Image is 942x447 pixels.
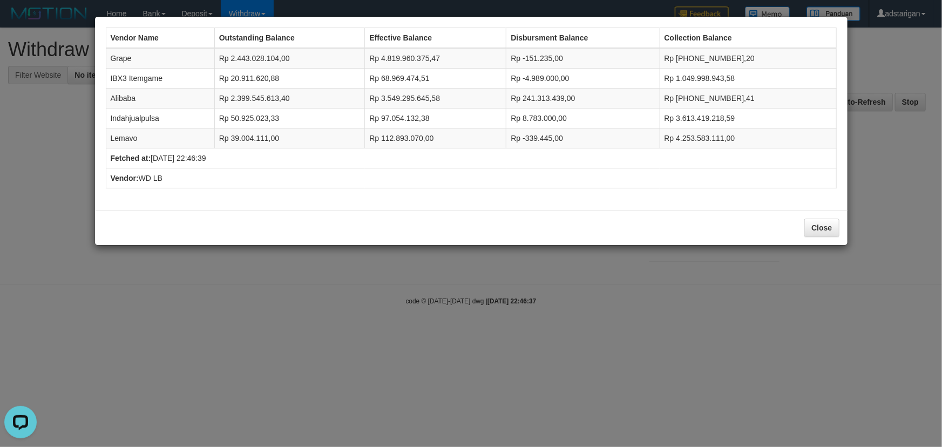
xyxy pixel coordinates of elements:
[660,109,836,128] td: Rp 3.613.419.218,59
[214,28,365,49] th: Outstanding Balance
[660,69,836,89] td: Rp 1.049.998.943,58
[106,69,214,89] td: IBX3 Itemgame
[106,109,214,128] td: Indahjualpulsa
[506,48,660,69] td: Rp -151.235,00
[106,128,214,148] td: Lemavo
[660,48,836,69] td: Rp [PHONE_NUMBER],20
[111,154,151,162] b: Fetched at:
[214,89,365,109] td: Rp 2.399.545.613,40
[365,128,506,148] td: Rp 112.893.070,00
[660,89,836,109] td: Rp [PHONE_NUMBER],41
[804,219,839,237] button: Close
[365,109,506,128] td: Rp 97.054.132,38
[106,148,836,168] td: [DATE] 22:46:39
[506,89,660,109] td: Rp 241.313.439,00
[365,28,506,49] th: Effective Balance
[365,48,506,69] td: Rp 4.819.960.375,47
[214,48,365,69] td: Rp 2.443.028.104,00
[214,69,365,89] td: Rp 20.911.620,88
[111,174,139,182] b: Vendor:
[214,128,365,148] td: Rp 39.004.111,00
[106,48,214,69] td: Grape
[506,128,660,148] td: Rp -339.445,00
[365,69,506,89] td: Rp 68.969.474,51
[506,69,660,89] td: Rp -4.989.000,00
[660,28,836,49] th: Collection Balance
[106,168,836,188] td: WD LB
[214,109,365,128] td: Rp 50.925.023,33
[365,89,506,109] td: Rp 3.549.295.645,58
[660,128,836,148] td: Rp 4.253.583.111,00
[4,4,37,37] button: Open LiveChat chat widget
[106,28,214,49] th: Vendor Name
[506,28,660,49] th: Disbursment Balance
[106,89,214,109] td: Alibaba
[506,109,660,128] td: Rp 8.783.000,00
